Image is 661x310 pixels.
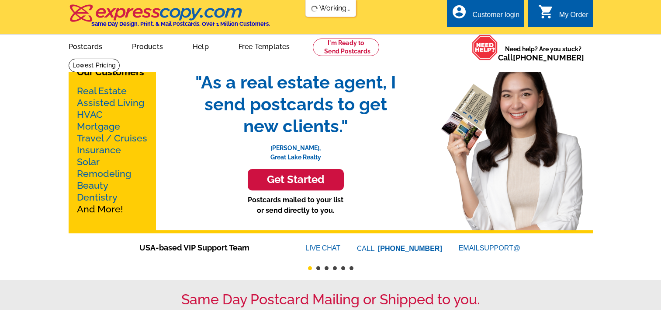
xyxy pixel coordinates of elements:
a: Same Day Design, Print, & Mail Postcards. Over 1 Million Customers. [69,11,270,27]
a: Travel / Cruises [77,133,147,144]
a: Free Templates [225,35,304,56]
a: Get Started [187,169,405,190]
p: [PERSON_NAME], Great Lake Realty [187,137,405,162]
a: Postcards [55,35,117,56]
a: Products [118,35,177,56]
i: shopping_cart [538,4,554,20]
img: help [472,35,498,60]
h4: Same Day Design, Print, & Mail Postcards. Over 1 Million Customers. [91,21,270,27]
p: And More! [77,85,148,215]
span: USA-based VIP Support Team [139,242,279,254]
a: LIVECHAT [305,244,340,252]
button: 6 of 6 [350,266,353,270]
a: HVAC [77,109,103,120]
button: 2 of 6 [316,266,320,270]
a: Help [179,35,223,56]
button: 3 of 6 [325,266,329,270]
font: CALL [357,243,376,254]
a: Remodeling [77,168,131,179]
div: My Order [559,11,588,23]
a: account_circle Customer login [451,10,519,21]
button: 5 of 6 [341,266,345,270]
h3: Get Started [259,173,333,186]
a: Assisted Living [77,97,144,108]
button: 1 of 6 [308,266,312,270]
span: Call [498,53,584,62]
a: shopping_cart My Order [538,10,588,21]
div: Customer login [472,11,519,23]
span: Need help? Are you stuck? [498,45,588,62]
span: "As a real estate agent, I send postcards to get new clients." [187,71,405,137]
a: EMAILSUPPORT@ [459,244,522,252]
h1: Same Day Postcard Mailing or Shipped to you. [69,291,593,308]
a: Dentistry [77,192,118,203]
button: 4 of 6 [333,266,337,270]
a: Beauty [77,180,108,191]
a: Insurance [77,144,121,155]
a: Mortgage [77,121,120,132]
a: Real Estate [77,85,127,96]
img: loading... [311,5,318,12]
p: Postcards mailed to your list or send directly to you. [187,195,405,216]
font: SUPPORT@ [480,243,522,254]
a: [PHONE_NUMBER] [513,53,584,62]
a: Solar [77,156,100,167]
i: account_circle [451,4,467,20]
a: [PHONE_NUMBER] [378,245,442,252]
font: LIVE [305,243,322,254]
